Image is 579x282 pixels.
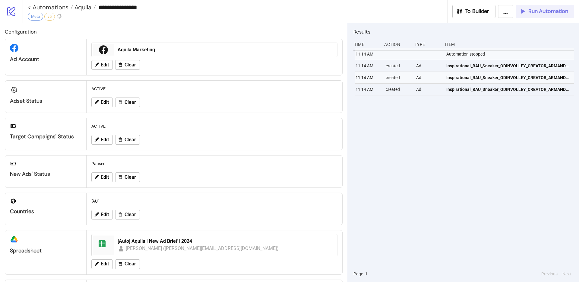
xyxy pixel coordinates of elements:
button: Clear [115,259,140,269]
div: v5 [44,13,55,21]
div: New Ads' Status [10,171,81,178]
button: Edit [91,259,113,269]
div: created [385,84,411,95]
div: Ad [416,60,441,72]
div: Meta [28,13,43,21]
button: Run Automation [516,5,574,18]
a: Inspirational_BAU_Sneaker_ODINVOLLEY_CREATOR_ARMANDOFEATURE_LoFi_Image_20250903_AU [446,84,571,95]
div: [PERSON_NAME] ([PERSON_NAME][EMAIL_ADDRESS][DOMAIN_NAME]) [126,245,279,252]
div: Spreadsheet [10,247,81,254]
div: created [385,72,411,83]
span: Inspirational_BAU_Sneaker_ODINVOLLEY_CREATOR_ARMANDOFEATURE_LoFi_Image_20250903_AU [446,62,571,69]
button: Clear [115,172,140,182]
span: Clear [125,137,136,143]
div: Adset Status [10,98,81,104]
div: Ad [416,72,441,83]
div: Time [353,39,379,50]
span: Inspirational_BAU_Sneaker_ODINVOLLEY_CREATOR_ARMANDOFEATURE_LoFi_Image_20250903_AU [446,86,571,93]
span: Edit [101,100,109,105]
div: Type [414,39,440,50]
div: 11:14 AM [355,84,381,95]
h2: Configuration [5,28,343,36]
span: Run Automation [528,8,568,15]
span: Edit [101,175,109,180]
button: 1 [363,271,369,277]
button: ... [498,5,513,18]
span: Clear [125,212,136,217]
div: ACTIVE [89,83,340,95]
div: Automation stopped [446,48,576,60]
button: Edit [91,98,113,107]
div: 11:14 AM [355,72,381,83]
button: Clear [115,135,140,145]
span: Page [353,271,363,277]
span: Clear [125,261,136,267]
div: Countries [10,208,81,215]
div: [Auto] Aquila | New Ad Brief | 2024 [118,238,334,245]
div: Ad Account [10,56,81,63]
a: < Automations [28,4,73,10]
span: Edit [101,212,109,217]
button: Edit [91,135,113,145]
button: To Builder [452,5,496,18]
div: Aquila Marketing [118,46,334,53]
button: Edit [91,60,113,70]
div: 11:14 AM [355,60,381,72]
div: "AU" [89,195,340,207]
button: Next [561,271,573,277]
a: Inspirational_BAU_Sneaker_ODINVOLLEY_CREATOR_ARMANDOFEATURE_LoFi_Image_20250903_AU [446,60,571,72]
span: Edit [101,261,109,267]
span: Edit [101,137,109,143]
button: Clear [115,98,140,107]
button: Clear [115,60,140,70]
a: Inspirational_BAU_Sneaker_ODINVOLLEY_CREATOR_ARMANDOFEATURE_LoFi_Image_20250903_AU [446,72,571,83]
button: Edit [91,172,113,182]
div: Paused [89,158,340,169]
div: created [385,60,411,72]
button: Clear [115,210,140,220]
div: 11:14 AM [355,48,381,60]
div: Ad [416,84,441,95]
span: Edit [101,62,109,68]
span: Clear [125,175,136,180]
button: Previous [539,271,559,277]
span: Aquila [73,3,91,11]
span: Clear [125,62,136,68]
h2: Results [353,28,574,36]
div: ACTIVE [89,120,340,132]
button: Edit [91,210,113,220]
span: Clear [125,100,136,105]
a: Aquila [73,4,96,10]
span: To Builder [465,8,489,15]
div: Action [384,39,410,50]
span: Inspirational_BAU_Sneaker_ODINVOLLEY_CREATOR_ARMANDOFEATURE_LoFi_Image_20250903_AU [446,74,571,81]
div: Target Campaigns' Status [10,133,81,140]
div: Item [444,39,574,50]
